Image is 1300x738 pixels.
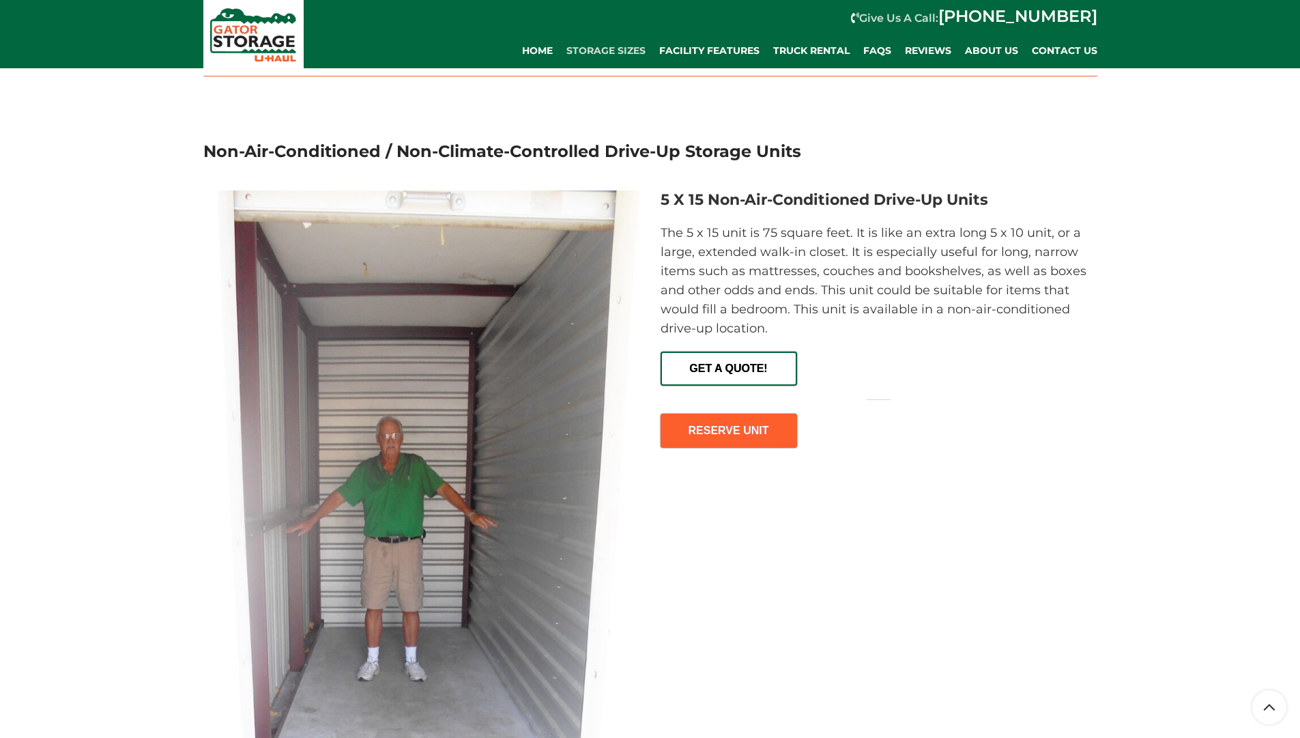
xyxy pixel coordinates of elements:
[863,45,891,57] span: FAQs
[662,415,796,436] span: RESERVE UNIT
[661,352,797,386] a: GET A QUOTE!
[566,45,646,57] span: Storage Sizes
[1252,690,1286,724] a: Scroll to top button
[662,353,796,374] span: GET A QUOTE!
[310,38,1104,65] div: Main navigation
[938,6,1097,26] a: [PHONE_NUMBER]
[766,38,856,65] a: Truck Rental
[659,45,760,57] span: Facility Features
[652,38,766,65] a: Facility Features
[560,38,652,65] a: Storage Sizes
[522,45,553,57] span: Home
[661,414,797,448] a: RESERVE UNIT
[859,12,1097,25] strong: Give Us A Call:
[856,38,898,65] a: FAQs
[661,190,1097,210] h3: 5 X 15 Non-Air-Conditioned Drive-Up Units
[1032,45,1097,57] span: Contact Us
[958,38,1025,65] a: About Us
[1025,38,1104,65] a: Contact Us
[965,45,1018,57] span: About Us
[661,223,1097,338] p: The 5 x 15 unit is 75 square feet. It is like an extra long 5 x 10 unit, or a large, extended wal...
[905,45,951,57] span: REVIEWS
[898,38,958,65] a: REVIEWS
[203,140,801,163] h2: Non-Air-Conditioned / Non-Climate-Controlled Drive-Up Storage Units
[773,45,850,57] span: Truck Rental
[515,38,560,65] a: Home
